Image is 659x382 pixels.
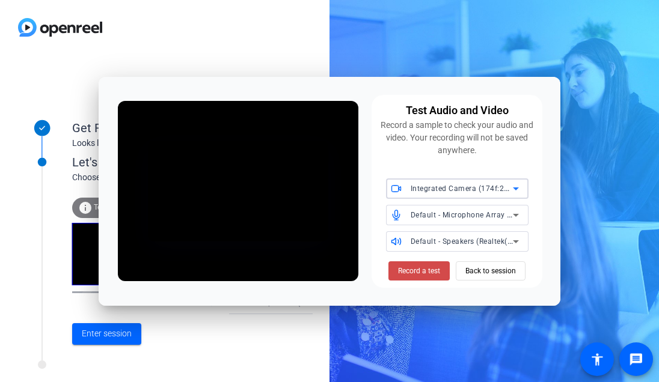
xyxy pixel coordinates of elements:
[78,201,93,215] mat-icon: info
[72,137,313,150] div: Looks like you've been invited to join
[411,236,541,246] span: Default - Speakers (Realtek(R) Audio)
[590,352,604,366] mat-icon: accessibility
[379,119,535,157] div: Record a sample to check your audio and video. Your recording will not be saved anywhere.
[72,119,313,137] div: Get Ready!
[629,352,643,366] mat-icon: message
[388,261,450,280] button: Record a test
[465,259,516,282] span: Back to session
[406,102,509,119] div: Test Audio and Video
[411,183,521,193] span: Integrated Camera (174f:2455)
[82,327,132,340] span: Enter session
[72,171,337,184] div: Choose your settings
[398,265,440,276] span: Record a test
[72,153,337,171] div: Let's get connected.
[94,203,177,211] span: Test your audio and video
[456,261,526,280] button: Back to session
